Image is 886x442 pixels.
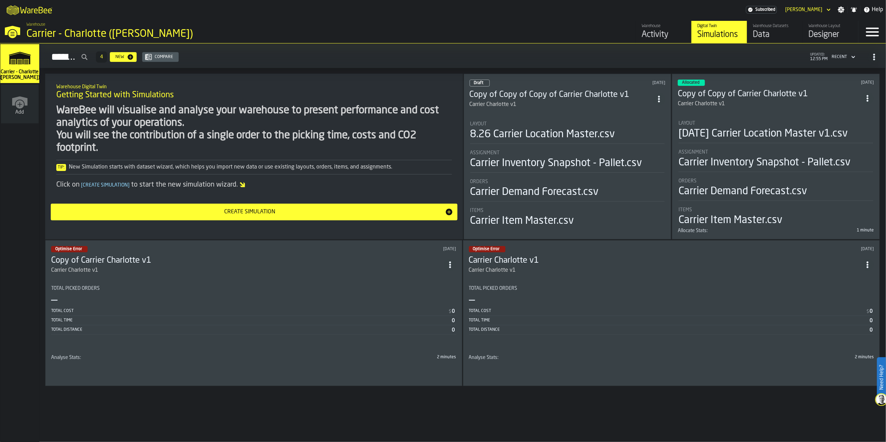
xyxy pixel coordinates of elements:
[51,266,444,275] div: Carrier Charlotte v1
[678,207,873,213] div: Title
[51,255,444,266] h3: Copy of Carrier Charlotte v1
[470,128,615,141] div: 8.26 Carrier Location Master.csv
[100,55,103,59] span: 4
[1,84,39,125] a: link-to-/wh/new
[678,121,873,126] div: Title
[474,81,484,85] span: Draft
[678,149,873,155] div: Title
[861,6,886,14] label: button-toggle-Help
[678,228,708,234] span: Allocate Stats:
[255,355,456,360] div: 2 minutes
[859,21,886,43] label: button-toggle-Menu
[469,286,874,355] div: stat-Total Picked Orders
[51,327,452,332] div: Total Distance
[678,214,782,227] div: Carrier Item Master.csv
[56,83,452,90] h2: Sub Title
[463,240,880,386] div: ItemListCard-DashboardItemContainer
[473,247,500,251] span: Optimise Error
[678,128,848,140] div: [DATE] Carrier Location Master v1.csv
[746,6,777,14] a: link-to-/wh/i/e074fb63-00ea-4531-a7c9-ea0a191b3e4f/settings/billing
[464,74,672,239] div: ItemListCard-DashboardItemContainer
[469,355,670,360] div: Title
[469,294,475,306] div: —
[142,52,179,62] button: button-Compare
[755,7,775,12] span: Subscribed
[867,309,869,314] span: $
[678,178,873,201] div: stat-Orders
[678,121,695,126] span: Layout
[810,57,828,62] span: 12:55 PM
[470,208,484,213] span: Items
[678,207,873,227] div: stat-Items
[835,6,847,13] label: button-toggle-Settings
[678,121,873,143] div: stat-Layout
[785,7,822,13] div: DropdownMenuValue-Jacob Applewhite
[470,114,666,229] section: card-SimulationDashboardCard-draft
[26,28,214,40] div: Carrier - Charlotte ([PERSON_NAME])
[753,24,797,28] div: Warehouse Datasets
[678,178,873,184] div: Title
[470,100,517,109] div: Carrier Charlotte v1
[678,80,705,86] div: status-3 2
[45,240,462,386] div: ItemListCard-DashboardItemContainer
[678,185,807,198] div: Carrier Demand Forecast.csv
[56,90,174,101] span: Getting Started with Simulations
[51,286,456,291] div: Title
[470,208,665,213] div: Title
[51,318,452,323] div: Total Time
[470,150,500,156] span: Assignment
[470,121,665,127] div: Title
[672,74,880,239] div: ItemListCard-DashboardItemContainer
[678,100,861,108] div: Carrier Charlotte v1
[870,309,872,314] div: Stat Value
[636,21,691,43] a: link-to-/wh/i/e074fb63-00ea-4531-a7c9-ea0a191b3e4f/feed/
[678,114,874,234] section: card-SimulationDashboardCard-allocated
[470,89,653,100] h3: Copy of Copy of Copy of Carrier Charlotte v1
[55,208,445,216] div: Create Simulation
[452,309,455,314] div: Stat Value
[803,21,858,43] a: link-to-/wh/i/e074fb63-00ea-4531-a7c9-ea0a191b3e4f/designer
[832,55,847,59] div: DropdownMenuValue-4
[470,179,665,185] div: Title
[878,358,885,397] label: Need Help?
[848,6,860,13] label: button-toggle-Notifications
[678,228,774,234] div: Title
[678,149,708,155] span: Assignment
[469,266,516,275] div: Carrier Charlotte v1
[51,355,252,360] div: Title
[470,157,642,170] div: Carrier Inventory Snapshot - Pallet.csv
[110,52,137,62] button: button-New
[469,309,866,313] div: Total Cost
[469,355,874,380] div: stat-Analyse Stats:
[642,29,686,40] div: Activity
[872,6,883,14] span: Help
[470,208,665,227] div: stat-Items
[26,22,45,27] span: Warehouse
[747,21,803,43] a: link-to-/wh/i/e074fb63-00ea-4531-a7c9-ea0a191b3e4f/data
[808,29,853,40] div: Designer
[697,29,741,40] div: Simulations
[678,156,851,169] div: Carrier Inventory Snapshot - Pallet.csv
[470,121,487,127] span: Layout
[678,89,861,100] h3: Copy of Copy of Carrier Charlotte v1
[55,247,82,251] span: Optimise Error
[870,318,872,324] div: Stat Value
[16,109,24,115] span: Add
[51,246,88,252] div: status-2 2
[452,327,455,333] div: Stat Value
[469,246,505,252] div: status-2 2
[469,286,874,291] div: Title
[56,104,452,154] div: WareBee will visualise and analyse your warehouse to present performance and cost analytics of yo...
[51,280,456,380] section: card-SimulationDashboardCard-optimiseError
[808,24,853,28] div: Warehouse Layout
[642,24,686,28] div: Warehouse
[469,280,874,380] section: card-SimulationDashboardCard-optimiseError
[470,100,653,109] div: Carrier Charlotte v1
